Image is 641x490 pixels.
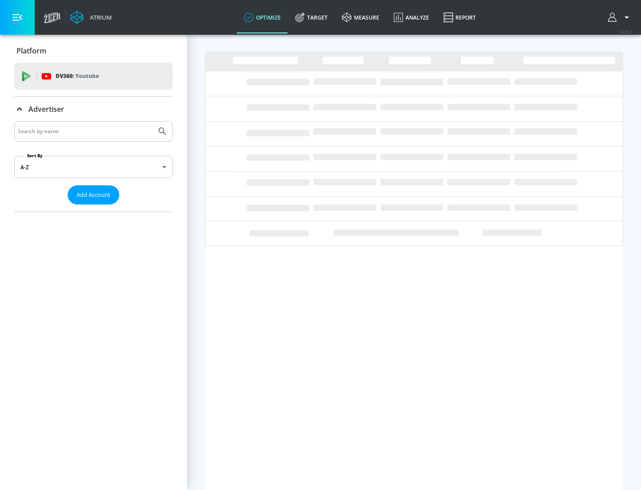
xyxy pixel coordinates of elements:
p: DV360: [56,71,99,81]
p: Platform [16,46,46,56]
a: Atrium [70,11,112,24]
div: DV360: Youtube [14,63,173,90]
a: Report [436,1,483,33]
nav: list of Advertiser [14,204,173,212]
a: optimize [237,1,288,33]
div: Advertiser [14,121,173,212]
button: Add Account [68,185,119,204]
div: Atrium [86,13,112,21]
a: Target [288,1,335,33]
a: Analyze [386,1,436,33]
label: Sort By [25,153,45,159]
div: A-Z [14,156,173,178]
div: Platform [14,38,173,63]
a: measure [335,1,386,33]
span: v 4.25.2 [620,29,632,34]
input: Search by name [18,126,153,137]
p: Youtube [75,71,99,81]
span: Add Account [77,190,110,200]
p: Advertiser [28,104,64,114]
div: Advertiser [14,97,173,122]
